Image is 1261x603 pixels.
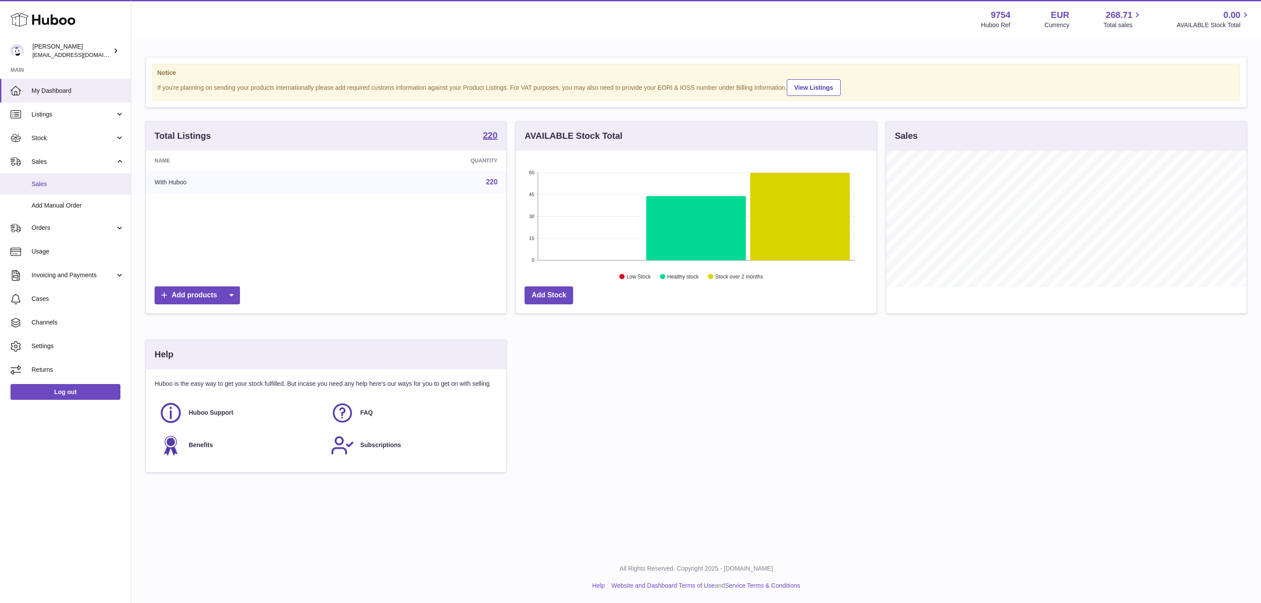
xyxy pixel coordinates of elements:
span: Orders [32,224,115,232]
div: Currency [1045,21,1070,29]
span: Sales [32,158,115,166]
span: Cases [32,295,124,303]
span: Settings [32,342,124,350]
strong: EUR [1051,9,1069,21]
h3: Total Listings [155,130,211,142]
strong: 9754 [991,9,1011,21]
a: Add Stock [525,286,573,304]
text: 15 [529,236,535,241]
div: If you're planning on sending your products internationally please add required customs informati... [157,78,1235,96]
strong: Notice [157,69,1235,77]
text: 30 [529,214,535,219]
span: Usage [32,247,124,256]
h3: AVAILABLE Stock Total [525,130,622,142]
span: AVAILABLE Stock Total [1176,21,1250,29]
a: 220 [483,131,497,141]
th: Quantity [336,151,506,171]
text: 60 [529,170,535,175]
li: and [608,582,800,590]
a: 0.00 AVAILABLE Stock Total [1176,9,1250,29]
a: Benefits [159,434,322,457]
span: Huboo Support [189,409,233,417]
a: Subscriptions [331,434,493,457]
a: Service Terms & Conditions [725,582,800,589]
text: 0 [532,257,535,263]
h3: Help [155,349,173,360]
p: All Rights Reserved. Copyright 2025 - [DOMAIN_NAME] [138,564,1254,573]
strong: 220 [483,131,497,140]
p: Huboo is the easy way to get your stock fulfilled. But incase you need any help here's our ways f... [155,380,497,388]
a: Website and Dashboard Terms of Use [611,582,715,589]
span: Returns [32,366,124,374]
a: 268.71 Total sales [1103,9,1142,29]
text: Stock over 2 months [715,274,763,280]
span: Benefits [189,441,213,449]
a: Help [592,582,605,589]
text: Low Stock [627,274,651,280]
a: 220 [486,178,498,186]
h3: Sales [895,130,918,142]
span: FAQ [360,409,373,417]
text: 45 [529,192,535,197]
a: Add products [155,286,240,304]
span: Sales [32,180,124,188]
span: Channels [32,318,124,327]
div: [PERSON_NAME] [32,42,111,59]
span: 268.71 [1106,9,1132,21]
img: info@fieldsluxury.london [11,44,24,57]
span: Add Manual Order [32,201,124,210]
div: Huboo Ref [981,21,1011,29]
a: View Listings [787,79,841,96]
td: With Huboo [146,171,336,194]
span: Listings [32,110,115,119]
span: My Dashboard [32,87,124,95]
th: Name [146,151,336,171]
span: Total sales [1103,21,1142,29]
a: FAQ [331,401,493,425]
text: Healthy stock [667,274,699,280]
span: 0.00 [1223,9,1240,21]
span: Subscriptions [360,441,401,449]
a: Log out [11,384,120,400]
span: Invoicing and Payments [32,271,115,279]
span: [EMAIL_ADDRESS][DOMAIN_NAME] [32,51,129,58]
span: Stock [32,134,115,142]
a: Huboo Support [159,401,322,425]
